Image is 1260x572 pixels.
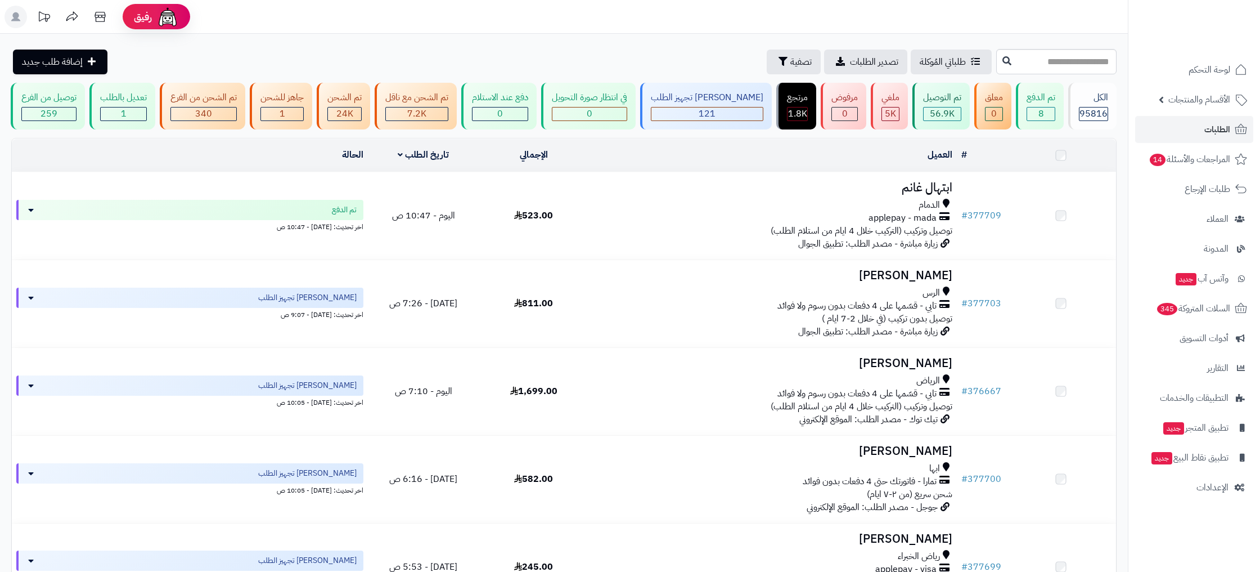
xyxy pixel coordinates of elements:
span: توصيل وتركيب (التركيب خلال 4 ايام من استلام الطلب) [771,400,952,413]
h3: [PERSON_NAME] [593,533,952,546]
div: اخر تحديث: [DATE] - 10:05 ص [16,484,363,495]
span: وآتس آب [1174,271,1228,287]
div: تم الدفع [1027,91,1055,104]
a: جاهز للشحن 1 [247,83,314,129]
a: تم الشحن من الفرع 340 [157,83,247,129]
div: تم الشحن مع ناقل [385,91,448,104]
a: إضافة طلب جديد [13,50,107,74]
div: 1 [101,108,146,120]
span: # [961,385,967,398]
span: 345 [1157,303,1178,315]
a: #377700 [961,472,1001,486]
div: 0 [985,108,1002,120]
span: جديد [1176,273,1196,285]
span: جوجل - مصدر الطلب: الموقع الإلكتروني [807,500,938,514]
span: 24K [336,107,353,120]
div: تم الشحن [327,91,362,104]
span: [DATE] - 7:26 ص [389,297,457,310]
span: 259 [40,107,57,120]
div: 1828 [787,108,807,120]
img: logo-2.png [1183,26,1249,50]
span: 0 [842,107,848,120]
span: اليوم - 10:47 ص [392,209,455,222]
div: 8 [1027,108,1055,120]
div: جاهز للشحن [260,91,304,104]
div: 0 [832,108,857,120]
a: ملغي 5K [868,83,910,129]
a: تصدير الطلبات [824,50,907,74]
span: 0 [991,107,997,120]
a: مرفوض 0 [818,83,868,129]
div: 0 [552,108,627,120]
div: 1 [261,108,303,120]
span: applepay - mada [868,212,937,225]
div: مرتجع [787,91,808,104]
span: تمارا - فاتورتك حتى 4 دفعات بدون فوائد [803,475,937,488]
a: تم الشحن مع ناقل 7.2K [372,83,459,129]
div: 0 [472,108,528,120]
div: 121 [651,108,763,120]
div: 24044 [328,108,361,120]
div: مرفوض [831,91,858,104]
span: 8 [1038,107,1044,120]
span: تابي - قسّمها على 4 دفعات بدون رسوم ولا فوائد [777,387,937,400]
h3: [PERSON_NAME] [593,357,952,370]
div: تم الشحن من الفرع [170,91,237,104]
span: 523.00 [514,209,553,222]
span: 95816 [1079,107,1108,120]
span: شحن سريع (من ٢-٧ ايام) [867,488,952,501]
a: الحالة [342,148,363,162]
a: وآتس آبجديد [1135,265,1253,292]
span: السلات المتروكة [1156,301,1230,316]
a: طلباتي المُوكلة [911,50,992,74]
span: رياض الخبراء [898,550,940,563]
a: توصيل من الفرع 259 [8,83,87,129]
span: زيارة مباشرة - مصدر الطلب: تطبيق الجوال [798,325,938,338]
span: 582.00 [514,472,553,486]
a: دفع عند الاستلام 0 [459,83,539,129]
span: تطبيق المتجر [1162,420,1228,436]
span: أدوات التسويق [1180,330,1228,346]
span: زيارة مباشرة - مصدر الطلب: تطبيق الجوال [798,237,938,251]
span: 1 [121,107,127,120]
a: الإجمالي [520,148,548,162]
span: 340 [195,107,212,120]
a: التقارير [1135,355,1253,382]
span: طلبات الإرجاع [1185,181,1230,197]
span: تصفية [790,55,812,69]
div: دفع عند الاستلام [472,91,528,104]
a: تعديل بالطلب 1 [87,83,157,129]
a: الطلبات [1135,116,1253,143]
span: [PERSON_NAME] تجهيز الطلب [258,380,357,391]
div: تعديل بالطلب [100,91,147,104]
h3: [PERSON_NAME] [593,269,952,282]
span: الرياض [916,374,940,387]
span: الدمام [919,199,940,212]
a: تطبيق نقاط البيعجديد [1135,444,1253,471]
span: العملاء [1207,211,1228,227]
span: # [961,297,967,310]
a: #376667 [961,385,1001,398]
a: المراجعات والأسئلة14 [1135,146,1253,173]
span: 1,699.00 [510,385,557,398]
h3: ابتهال غانم [593,181,952,194]
div: في انتظار صورة التحويل [552,91,627,104]
span: 56.9K [930,107,955,120]
span: الإعدادات [1196,480,1228,495]
span: 121 [699,107,715,120]
a: تطبيق المتجرجديد [1135,414,1253,441]
span: توصيل وتركيب (التركيب خلال 4 ايام من استلام الطلب) [771,224,952,238]
span: جديد [1151,452,1172,464]
a: المدونة [1135,235,1253,262]
a: تم الشحن 24K [314,83,372,129]
span: 811.00 [514,297,553,310]
span: طلباتي المُوكلة [920,55,966,69]
span: اليوم - 7:10 ص [395,385,452,398]
span: [DATE] - 6:16 ص [389,472,457,486]
span: تم الدفع [332,204,357,216]
span: الأقسام والمنتجات [1168,92,1230,108]
a: العملاء [1135,205,1253,233]
span: 5K [885,107,896,120]
a: طلبات الإرجاع [1135,176,1253,203]
a: لوحة التحكم [1135,56,1253,83]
